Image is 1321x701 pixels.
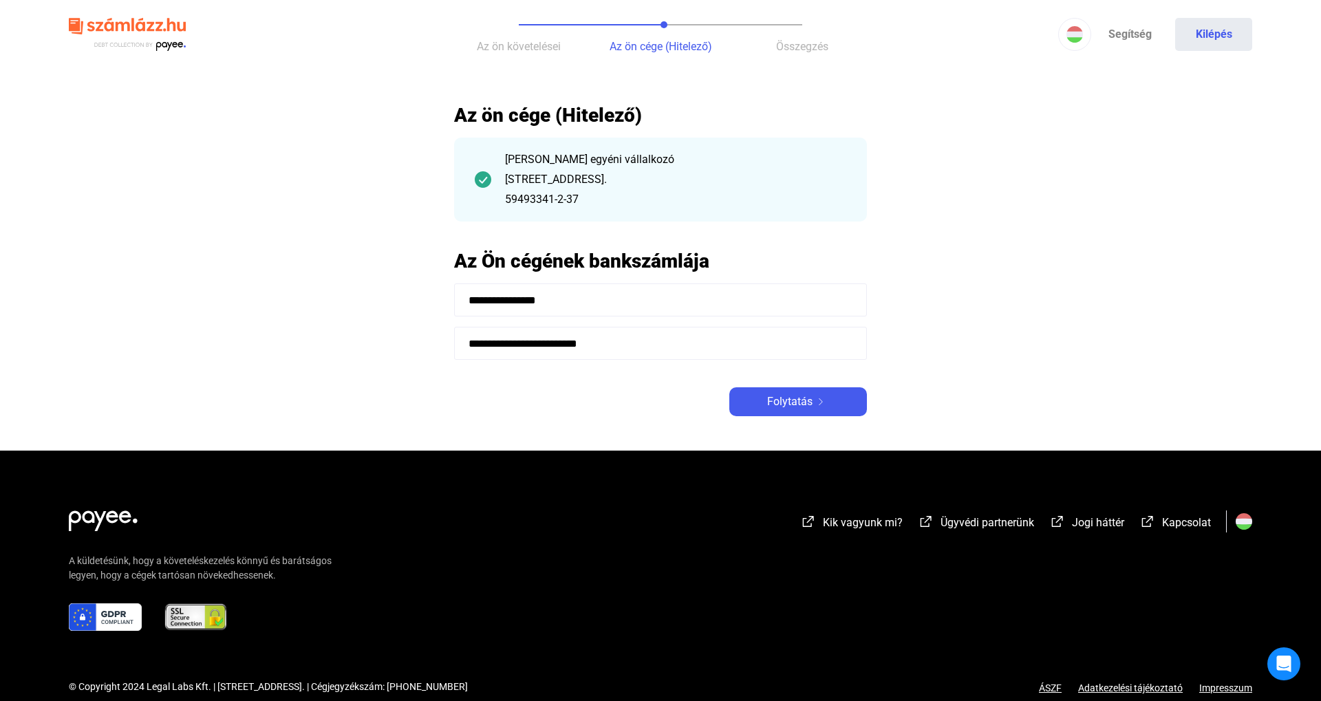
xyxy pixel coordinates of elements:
[729,387,867,416] button: Folytatásarrow-right-white
[941,516,1034,529] span: Ügyvédi partnerünk
[1072,516,1124,529] span: Jogi háttér
[1049,515,1066,528] img: external-link-white
[610,40,712,53] span: Az ön cége (Hitelező)
[454,249,867,273] h2: Az Ön cégének bankszámlája
[505,191,846,208] div: 59493341-2-37
[918,518,1034,531] a: external-link-whiteÜgyvédi partnerünk
[800,518,903,531] a: external-link-whiteKik vagyunk mi?
[823,516,903,529] span: Kik vagyunk mi?
[1162,516,1211,529] span: Kapcsolat
[1236,513,1252,530] img: HU.svg
[69,680,468,694] div: © Copyright 2024 Legal Labs Kft. | [STREET_ADDRESS]. | Cégjegyzékszám: [PHONE_NUMBER]
[1049,518,1124,531] a: external-link-whiteJogi háttér
[454,103,867,127] h2: Az ön cége (Hitelező)
[1139,515,1156,528] img: external-link-white
[767,393,813,410] span: Folytatás
[1199,682,1252,693] a: Impresszum
[505,171,846,188] div: [STREET_ADDRESS].
[164,603,228,631] img: ssl
[1267,647,1300,680] div: Open Intercom Messenger
[475,171,491,188] img: checkmark-darker-green-circle
[1039,682,1062,693] a: ÁSZF
[776,40,828,53] span: Összegzés
[800,515,817,528] img: external-link-white
[69,12,186,57] img: szamlazzhu-logo
[1062,682,1199,693] a: Adatkezelési tájékoztató
[813,398,829,405] img: arrow-right-white
[918,515,934,528] img: external-link-white
[69,503,138,531] img: white-payee-white-dot.svg
[477,40,561,53] span: Az ön követelései
[1139,518,1211,531] a: external-link-whiteKapcsolat
[1175,18,1252,51] button: Kilépés
[1058,18,1091,51] button: HU
[1091,18,1168,51] a: Segítség
[69,603,142,631] img: gdpr
[505,151,846,168] div: [PERSON_NAME] egyéni vállalkozó
[1066,26,1083,43] img: HU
